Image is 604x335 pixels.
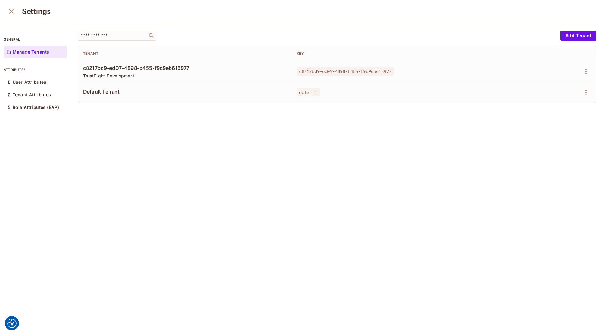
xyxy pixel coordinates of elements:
span: Default Tenant [83,88,287,95]
span: c8217bd9-ed07-4898-b455-f9c9eb615977 [83,65,287,71]
span: c8217bd9-ed07-4898-b455-f9c9eb615977 [297,67,394,76]
p: Manage Tenants [13,49,49,54]
button: close [5,5,18,18]
div: Key [297,51,500,56]
button: Consent Preferences [7,319,17,328]
h3: Settings [22,7,51,16]
div: Tenant [83,51,287,56]
p: Role Attributes (EAP) [13,105,59,110]
span: TrustFlight Development [83,73,287,79]
img: Revisit consent button [7,319,17,328]
span: default [297,88,320,96]
p: general [4,37,67,42]
p: attributes [4,67,67,72]
button: Add Tenant [560,31,596,41]
p: Tenant Attributes [13,92,51,97]
p: User Attributes [13,80,46,85]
